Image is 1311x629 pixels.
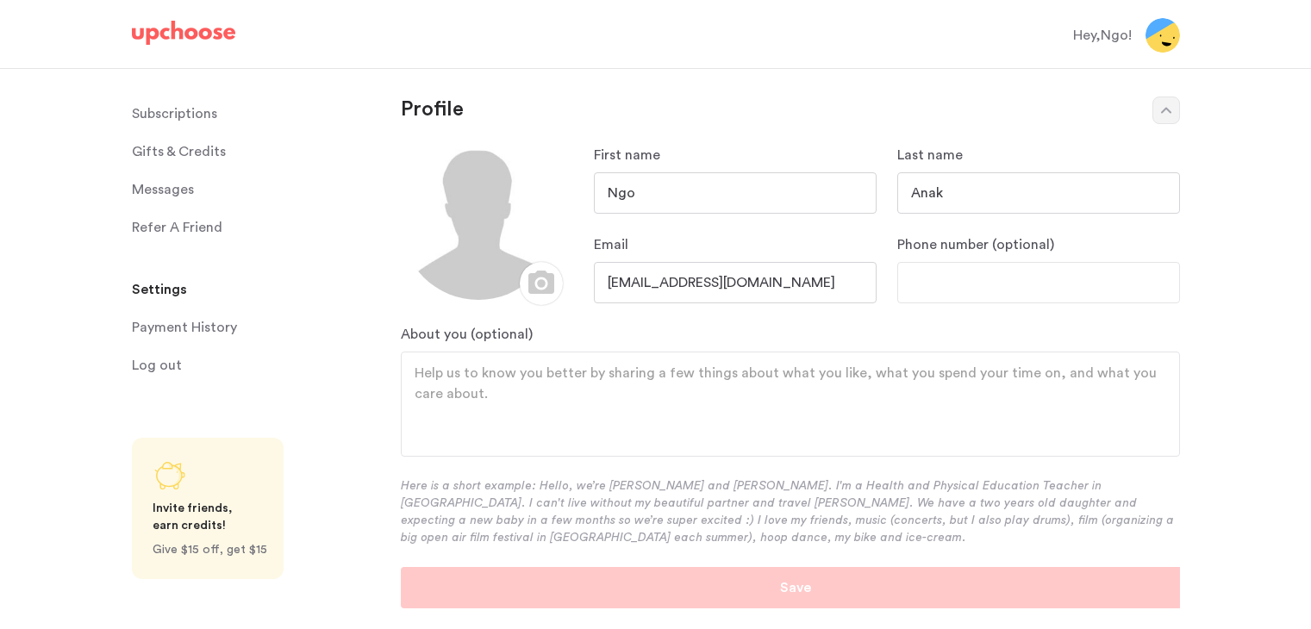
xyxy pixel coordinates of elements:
a: Subscriptions [132,97,380,131]
span: Gifts & Credits [132,134,226,169]
p: Email [594,234,877,255]
p: First name [594,145,877,165]
a: Payment History [132,310,380,345]
p: Phone number (optional) [897,234,1180,255]
p: About you (optional) [401,324,1180,345]
span: Log out [132,348,182,383]
a: Share UpChoose [132,438,284,579]
a: Refer A Friend [132,210,380,245]
a: Settings [132,272,380,307]
a: Log out [132,348,380,383]
span: Messages [132,172,194,207]
p: Payment History [132,310,237,345]
img: UpChoose [132,21,235,45]
a: UpChoose [132,21,235,53]
span: Settings [132,272,187,307]
p: Save [780,577,811,598]
p: Refer A Friend [132,210,222,245]
a: Messages [132,172,380,207]
a: Gifts & Credits [132,134,380,169]
p: Here is a short example: Hello, we’re [PERSON_NAME] and [PERSON_NAME]. I'm a Health and Physical ... [401,477,1180,546]
div: Hey, Ngo ! [1073,25,1132,46]
p: Last name [897,145,1180,165]
button: Save [401,567,1190,608]
p: Subscriptions [132,97,217,131]
p: Profile [401,97,1135,124]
